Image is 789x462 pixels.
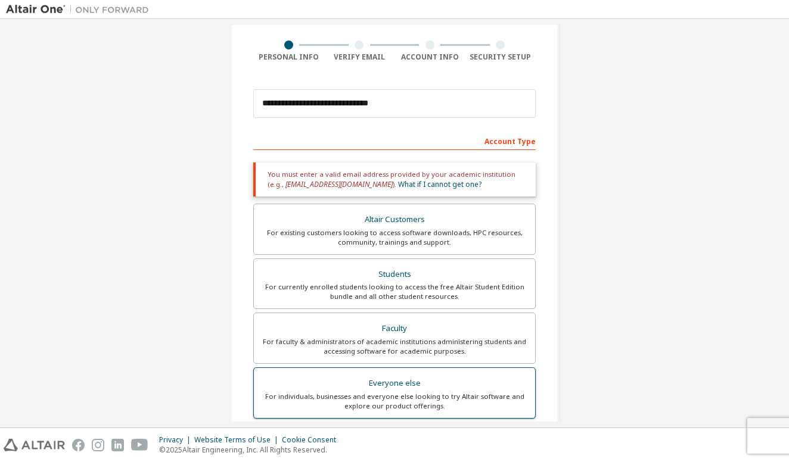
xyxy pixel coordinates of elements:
span: [EMAIL_ADDRESS][DOMAIN_NAME] [285,179,393,189]
div: Website Terms of Use [194,435,282,445]
img: youtube.svg [131,439,148,451]
div: Account Info [394,52,465,62]
img: facebook.svg [72,439,85,451]
div: For existing customers looking to access software downloads, HPC resources, community, trainings ... [261,228,528,247]
div: Faculty [261,320,528,337]
div: Account Type [253,131,536,150]
div: For currently enrolled students looking to access the free Altair Student Edition bundle and all ... [261,282,528,301]
div: Students [261,266,528,283]
div: For individuals, businesses and everyone else looking to try Altair software and explore our prod... [261,392,528,411]
div: Security Setup [465,52,536,62]
div: Cookie Consent [282,435,343,445]
div: Verify Email [324,52,395,62]
img: linkedin.svg [111,439,124,451]
img: altair_logo.svg [4,439,65,451]
div: Altair Customers [261,211,528,228]
img: Altair One [6,4,155,15]
div: Everyone else [261,375,528,392]
a: What if I cannot get one? [398,179,482,189]
div: Personal Info [253,52,324,62]
img: instagram.svg [92,439,104,451]
div: Privacy [159,435,194,445]
div: For faculty & administrators of academic institutions administering students and accessing softwa... [261,337,528,356]
p: © 2025 Altair Engineering, Inc. All Rights Reserved. [159,445,343,455]
div: You must enter a valid email address provided by your academic institution (e.g., ). [253,163,536,196]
